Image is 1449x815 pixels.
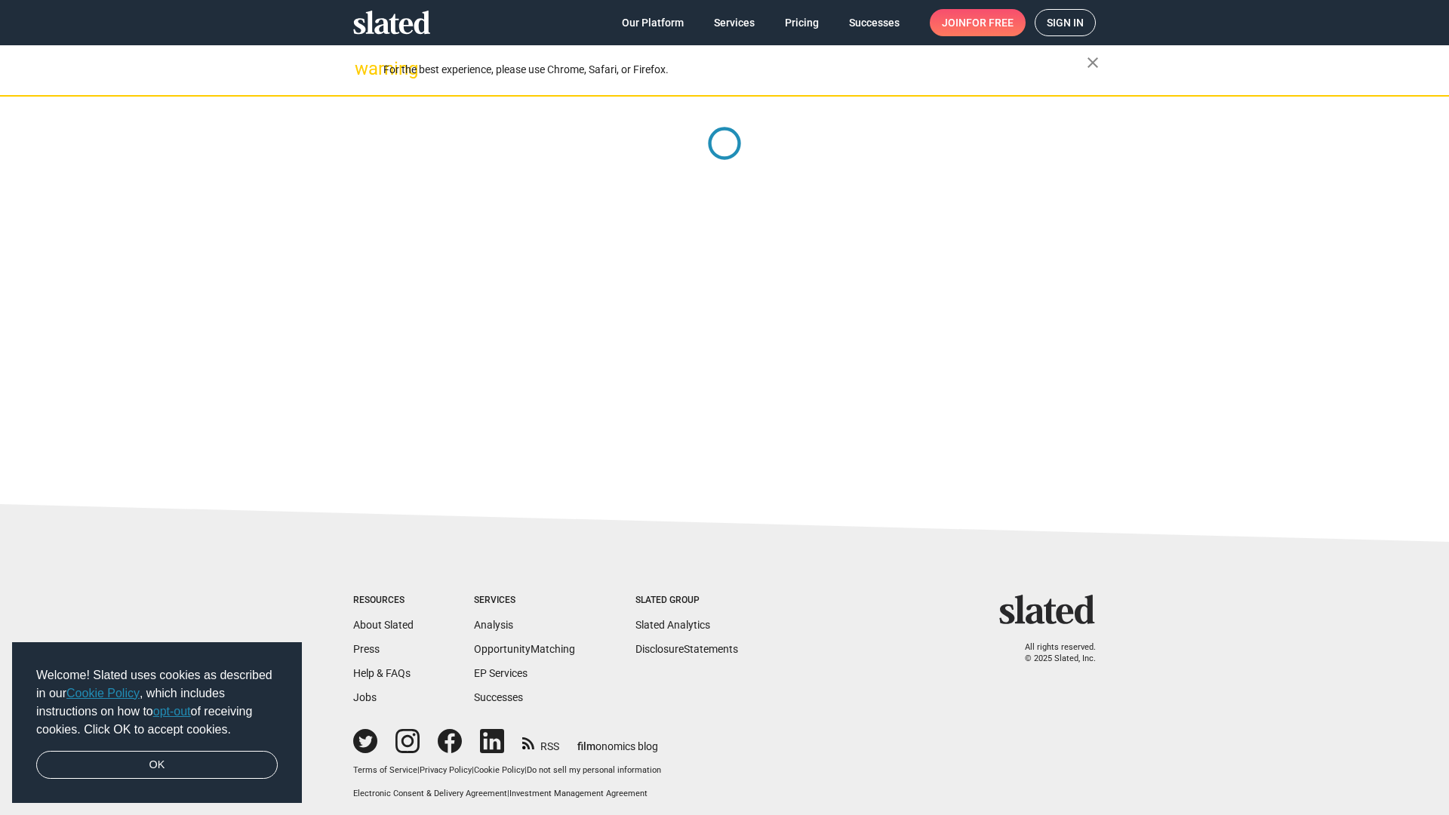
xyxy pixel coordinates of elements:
[525,765,527,775] span: |
[930,9,1026,36] a: Joinfor free
[610,9,696,36] a: Our Platform
[785,9,819,36] span: Pricing
[849,9,900,36] span: Successes
[773,9,831,36] a: Pricing
[355,60,373,78] mat-icon: warning
[353,643,380,655] a: Press
[474,643,575,655] a: OpportunityMatching
[474,595,575,607] div: Services
[474,619,513,631] a: Analysis
[577,740,595,752] span: film
[36,751,278,780] a: dismiss cookie message
[353,667,411,679] a: Help & FAQs
[942,9,1014,36] span: Join
[353,619,414,631] a: About Slated
[36,666,278,739] span: Welcome! Slated uses cookies as described in our , which includes instructions on how to of recei...
[1047,10,1084,35] span: Sign in
[353,765,417,775] a: Terms of Service
[353,691,377,703] a: Jobs
[507,789,509,798] span: |
[12,642,302,804] div: cookieconsent
[522,730,559,754] a: RSS
[474,691,523,703] a: Successes
[66,687,140,700] a: Cookie Policy
[635,595,738,607] div: Slated Group
[635,643,738,655] a: DisclosureStatements
[353,595,414,607] div: Resources
[635,619,710,631] a: Slated Analytics
[622,9,684,36] span: Our Platform
[527,765,661,777] button: Do not sell my personal information
[383,60,1087,80] div: For the best experience, please use Chrome, Safari, or Firefox.
[702,9,767,36] a: Services
[1084,54,1102,72] mat-icon: close
[1009,642,1096,664] p: All rights reserved. © 2025 Slated, Inc.
[474,667,528,679] a: EP Services
[966,9,1014,36] span: for free
[474,765,525,775] a: Cookie Policy
[837,9,912,36] a: Successes
[577,727,658,754] a: filmonomics blog
[714,9,755,36] span: Services
[472,765,474,775] span: |
[153,705,191,718] a: opt-out
[417,765,420,775] span: |
[420,765,472,775] a: Privacy Policy
[1035,9,1096,36] a: Sign in
[353,789,507,798] a: Electronic Consent & Delivery Agreement
[509,789,648,798] a: Investment Management Agreement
